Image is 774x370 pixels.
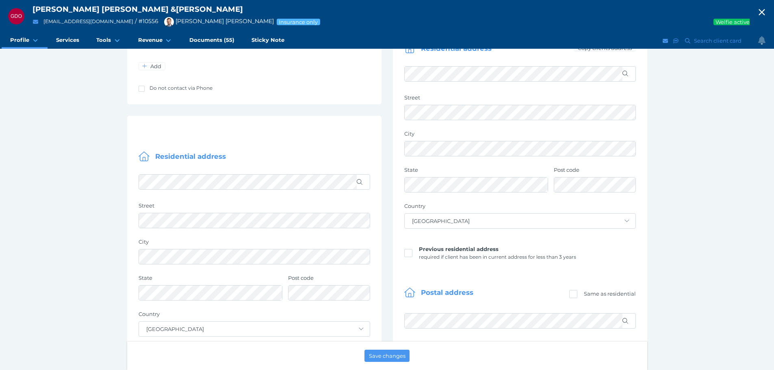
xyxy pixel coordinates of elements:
a: Profile [2,32,48,49]
button: Email [661,36,670,46]
label: Country [404,203,636,213]
label: Post code [554,167,636,177]
span: Do not contact via Phone [150,85,212,91]
span: [PERSON_NAME] [PERSON_NAME] [160,17,274,25]
span: Residential address [155,153,226,161]
label: State [404,167,548,177]
span: Same as residential [584,290,636,297]
button: Email [30,17,41,27]
label: Street [139,202,370,213]
button: Save changes [364,350,410,362]
span: Profile [10,37,29,43]
button: Search client card [681,36,746,46]
div: Grant Damien O'Brien [8,8,24,24]
span: Services [56,37,79,43]
label: State [139,275,282,285]
span: required if client has been in current address for less than 3 years [419,254,576,260]
a: Revenue [130,32,181,49]
span: Sticky Note [251,37,284,43]
label: Street [404,94,636,105]
a: Documents (55) [181,32,243,49]
span: Welfie active [715,19,750,25]
label: City [404,130,636,141]
span: Insurance only [278,19,319,25]
span: Add [149,63,165,69]
button: SMS [672,36,680,46]
img: Brad Bond [164,17,174,27]
span: Tools [96,37,111,43]
span: & [PERSON_NAME] [171,4,243,14]
button: Add [139,62,165,70]
span: Revenue [138,37,163,43]
a: [EMAIL_ADDRESS][DOMAIN_NAME] [43,18,133,24]
span: / # 10556 [135,17,158,25]
span: Save changes [369,353,405,359]
span: Previous residential address [419,246,499,252]
a: Services [48,32,88,49]
label: City [139,238,370,249]
span: Documents (55) [189,37,234,43]
label: Post code [288,275,370,285]
span: GDO [11,13,22,19]
label: Country [139,311,370,321]
span: Postal address [421,288,473,296]
span: [PERSON_NAME] [PERSON_NAME] [33,4,169,14]
span: Search client card [692,37,745,44]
